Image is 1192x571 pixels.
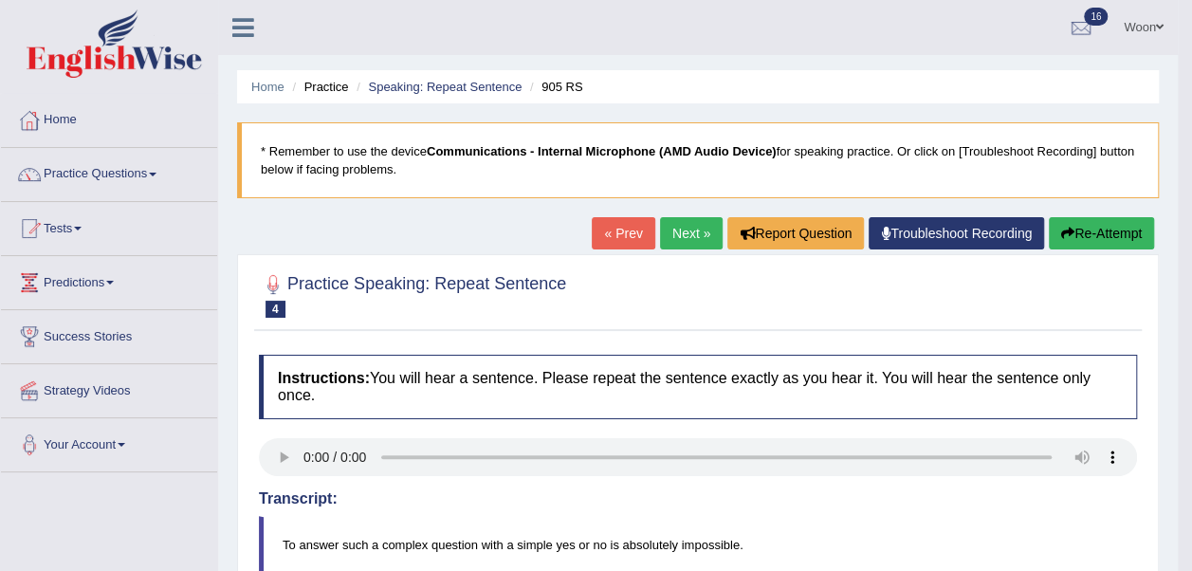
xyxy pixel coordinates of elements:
a: « Prev [592,217,654,249]
li: 905 RS [525,78,583,96]
a: Troubleshoot Recording [869,217,1044,249]
span: 16 [1084,8,1108,26]
a: Tests [1,202,217,249]
a: Home [251,80,284,94]
a: Your Account [1,418,217,466]
a: Strategy Videos [1,364,217,412]
a: Home [1,94,217,141]
a: Speaking: Repeat Sentence [368,80,522,94]
span: 4 [266,301,285,318]
button: Re-Attempt [1049,217,1154,249]
blockquote: * Remember to use the device for speaking practice. Or click on [Troubleshoot Recording] button b... [237,122,1159,198]
a: Predictions [1,256,217,304]
h4: You will hear a sentence. Please repeat the sentence exactly as you hear it. You will hear the se... [259,355,1137,418]
a: Next » [660,217,723,249]
li: Practice [287,78,348,96]
h4: Transcript: [259,490,1137,507]
a: Success Stories [1,310,217,358]
h2: Practice Speaking: Repeat Sentence [259,270,566,318]
b: Communications - Internal Microphone (AMD Audio Device) [427,144,777,158]
b: Instructions: [278,370,370,386]
a: Practice Questions [1,148,217,195]
button: Report Question [727,217,864,249]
